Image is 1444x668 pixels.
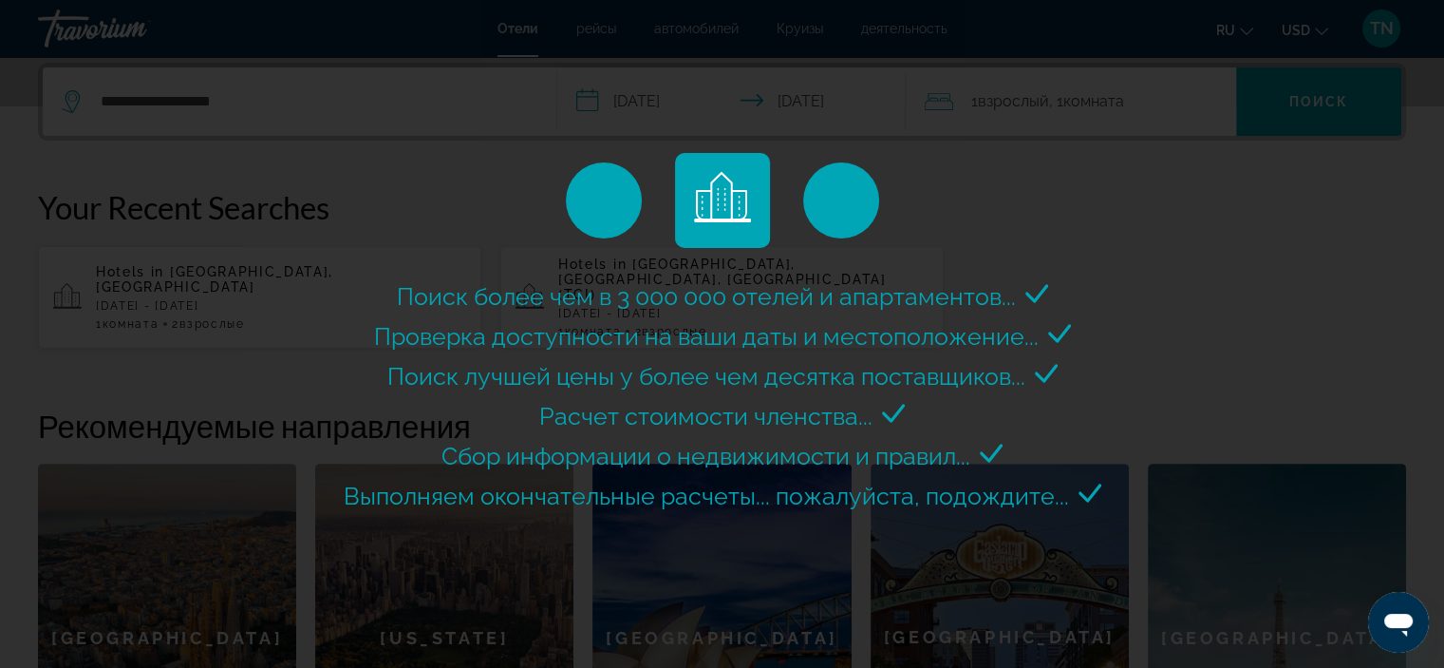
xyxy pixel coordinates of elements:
span: Расчет стоимости членства... [539,402,872,430]
iframe: Кнопка запуска окна обмена сообщениями [1368,592,1429,653]
span: Поиск лучшей цены у более чем десятка поставщиков... [387,362,1025,391]
span: Выполняем окончательные расчеты... пожалуйста, подождите... [344,482,1069,510]
span: Проверка доступности на ваши даты и местоположение... [374,322,1039,351]
span: Поиск более чем в 3 000 000 отелей и апартаментов... [397,282,1016,311]
span: Сбор информации о недвижимости и правил... [441,442,970,470]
